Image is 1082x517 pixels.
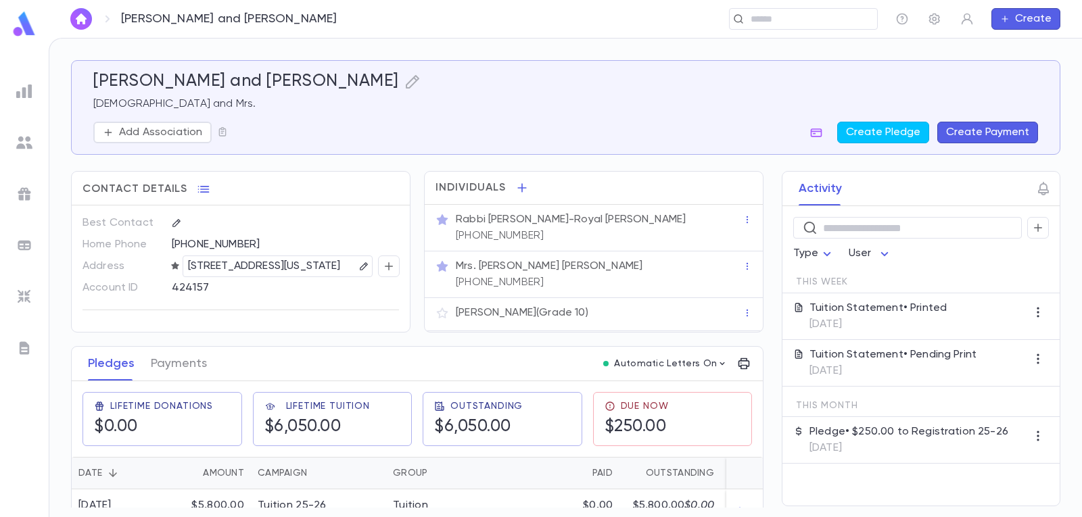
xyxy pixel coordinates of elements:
p: Rabbi [PERSON_NAME]-Royal [PERSON_NAME] [456,213,686,226]
h5: $250.00 [605,417,669,437]
button: Create Pledge [837,122,929,143]
img: letters_grey.7941b92b52307dd3b8a917253454ce1c.svg [16,340,32,356]
p: [PHONE_NUMBER] [456,276,544,289]
button: Automatic Letters On [598,354,733,373]
p: Account ID [83,277,160,299]
img: students_grey.60c7aba0da46da39d6d829b817ac14fc.svg [16,134,32,151]
span: Contact Details [83,182,187,196]
h5: [PERSON_NAME] and [PERSON_NAME] [93,72,399,92]
div: Amount [163,457,251,489]
div: User [849,241,893,267]
h5: $0.00 [94,417,213,437]
span: Due Now [621,401,669,412]
img: reports_grey.c525e4749d1bce6a11f5fe2a8de1b229.svg [16,83,32,99]
img: campaigns_grey.99e729a5f7ee94e3726e6486bddda8f1.svg [16,186,32,202]
div: 424157 [172,277,351,297]
h5: $6,050.00 [434,417,523,437]
img: imports_grey.530a8a0e642e233f2baf0ef88e8c9fcb.svg [16,289,32,305]
div: Outstanding [646,457,714,489]
p: Tuition Statement • Printed [809,301,947,315]
p: [PERSON_NAME] (Grade 10) [456,306,588,320]
button: Pledges [88,347,135,380]
div: Date [72,457,163,489]
span: Lifetime Tuition [286,401,370,412]
span: Individuals [436,181,506,195]
p: $0.00 [583,499,613,512]
div: Campaign [251,457,386,489]
div: Paid [488,457,619,489]
div: [DATE] [78,499,112,512]
img: batches_grey.339ca447c9d9533ef1741baa751efc33.svg [16,237,32,253]
div: Paid [592,457,613,489]
div: Tuition [393,499,428,512]
p: [DATE] [809,318,947,331]
h5: $6,050.00 [264,417,370,437]
button: Create [991,8,1060,30]
div: Amount [203,457,244,489]
p: Pledge • $250.00 to Registration 25-26 [809,425,1008,439]
div: Outstanding [619,457,721,489]
span: This Week [796,276,848,287]
p: [STREET_ADDRESS][US_STATE] [188,258,341,274]
img: logo [11,11,38,37]
div: Campaign [258,457,307,489]
div: Installments [721,457,802,489]
button: Payments [151,347,207,380]
p: Mrs. [PERSON_NAME] [PERSON_NAME] [456,260,642,273]
button: Add Association [93,122,212,143]
div: Group [393,457,427,489]
div: Tuition 25-26 [258,499,327,512]
button: Create Payment [937,122,1038,143]
p: Tuition Statement • Pending Print [809,348,977,362]
div: [PHONE_NUMBER] [172,234,399,254]
span: Lifetime Donations [110,401,213,412]
div: Type [793,241,835,267]
button: Sort [102,462,124,484]
img: home_white.a664292cf8c1dea59945f0da9f25487c.svg [73,14,89,24]
p: Home Phone [83,234,160,255]
p: [DEMOGRAPHIC_DATA] and Mrs. [93,97,1038,111]
div: Group [386,457,488,489]
p: Best Contact [83,212,160,234]
p: [DATE] [809,364,977,378]
span: Type [793,248,819,259]
div: Date [78,457,102,489]
p: Automatic Letters On [614,358,717,369]
span: User [849,248,872,259]
p: Add Association [119,126,202,139]
p: [PHONE_NUMBER] [456,229,544,243]
span: Outstanding [450,401,523,412]
p: [DATE] [809,441,1008,455]
p: Address [83,255,160,277]
button: Activity [799,172,842,205]
p: [PERSON_NAME] and [PERSON_NAME] [121,11,337,26]
span: This Month [796,400,857,411]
